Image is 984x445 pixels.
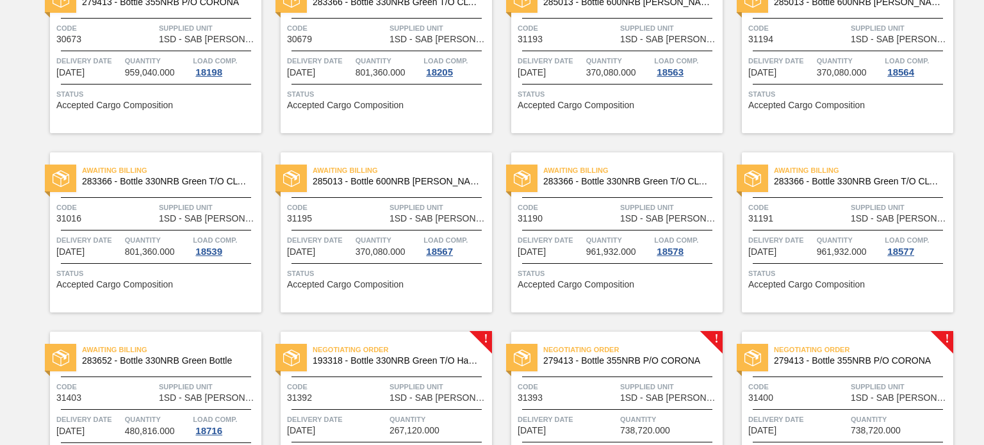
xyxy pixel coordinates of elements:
[389,380,489,393] span: Supplied Unit
[748,101,865,110] span: Accepted Cargo Composition
[620,214,719,223] span: 1SD - SAB Rosslyn Brewery
[56,22,156,35] span: Code
[748,426,776,435] span: 09/08/2025
[518,201,617,214] span: Code
[620,201,719,214] span: Supplied Unit
[193,234,258,257] a: Load Comp.18539
[389,426,439,435] span: 267,120.000
[518,22,617,35] span: Code
[313,343,492,356] span: Negotiating Order
[620,380,719,393] span: Supplied Unit
[193,54,258,77] a: Load Comp.18198
[748,393,773,403] span: 31400
[287,426,315,435] span: 09/08/2025
[423,247,455,257] div: 18567
[586,247,636,257] span: 961,932.000
[53,350,69,366] img: status
[518,413,617,426] span: Delivery Date
[885,234,929,247] span: Load Comp.
[287,247,315,257] span: 09/04/2025
[193,413,258,436] a: Load Comp.18716
[744,170,761,187] img: status
[748,247,776,257] span: 09/05/2025
[748,22,848,35] span: Code
[159,201,258,214] span: Supplied Unit
[287,267,489,280] span: Status
[748,380,848,393] span: Code
[56,247,85,257] span: 08/30/2025
[851,22,950,35] span: Supplied Unit
[518,380,617,393] span: Code
[56,234,122,247] span: Delivery Date
[423,234,468,247] span: Load Comp.
[748,68,776,77] span: 08/30/2025
[748,280,865,289] span: Accepted Cargo Composition
[56,393,81,403] span: 31403
[389,201,489,214] span: Supplied Unit
[389,393,489,403] span: 1SD - SAB Rosslyn Brewery
[518,101,634,110] span: Accepted Cargo Composition
[518,35,543,44] span: 31193
[518,214,543,223] span: 31190
[356,234,421,247] span: Quantity
[287,88,489,101] span: Status
[620,22,719,35] span: Supplied Unit
[514,350,530,366] img: status
[56,267,258,280] span: Status
[356,54,421,67] span: Quantity
[817,68,867,77] span: 370,080.000
[518,426,546,435] span: 09/08/2025
[193,67,225,77] div: 18198
[518,54,583,67] span: Delivery Date
[518,280,634,289] span: Accepted Cargo Composition
[423,54,468,67] span: Load Comp.
[851,380,950,393] span: Supplied Unit
[817,54,882,67] span: Quantity
[851,426,901,435] span: 738,720.000
[56,88,258,101] span: Status
[287,393,312,403] span: 31392
[159,214,258,223] span: 1SD - SAB Rosslyn Brewery
[82,343,261,356] span: Awaiting Billing
[518,88,719,101] span: Status
[125,247,175,257] span: 801,360.000
[261,152,492,312] a: statusAwaiting Billing285013 - Bottle 600NRB [PERSON_NAME]Code31195Supplied Unit1SD - SAB [PERSON...
[283,170,300,187] img: status
[748,35,773,44] span: 31194
[283,350,300,366] img: status
[82,164,261,177] span: Awaiting Billing
[159,380,258,393] span: Supplied Unit
[423,54,489,77] a: Load Comp.18205
[774,177,943,186] span: 283366 - Bottle 330NRB Green T/O CLT Booster
[389,35,489,44] span: 1SD - SAB Rosslyn Brewery
[586,54,652,67] span: Quantity
[851,393,950,403] span: 1SD - SAB Rosslyn Brewery
[287,35,312,44] span: 30679
[851,413,950,426] span: Quantity
[313,356,482,366] span: 193318 - Bottle 330NRB Green T/O Handi Fly Fish
[744,350,761,366] img: status
[885,54,950,77] a: Load Comp.18564
[774,164,953,177] span: Awaiting Billing
[193,247,225,257] div: 18539
[287,214,312,223] span: 31195
[748,234,814,247] span: Delivery Date
[654,234,719,257] a: Load Comp.18578
[774,343,953,356] span: Negotiating Order
[389,22,489,35] span: Supplied Unit
[518,267,719,280] span: Status
[287,101,404,110] span: Accepted Cargo Composition
[543,164,723,177] span: Awaiting Billing
[748,54,814,67] span: Delivery Date
[56,201,156,214] span: Code
[885,234,950,257] a: Load Comp.18577
[423,234,489,257] a: Load Comp.18567
[748,88,950,101] span: Status
[159,393,258,403] span: 1SD - SAB Rosslyn Brewery
[287,380,386,393] span: Code
[586,234,652,247] span: Quantity
[159,22,258,35] span: Supplied Unit
[620,413,719,426] span: Quantity
[82,177,251,186] span: 283366 - Bottle 330NRB Green T/O CLT Booster
[125,54,190,67] span: Quantity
